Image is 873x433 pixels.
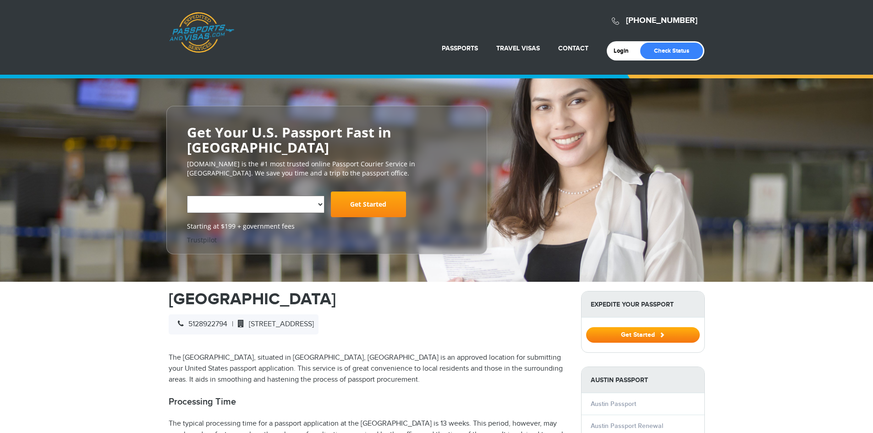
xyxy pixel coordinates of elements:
span: 5128922794 [173,320,227,329]
a: Login [614,47,635,55]
p: [DOMAIN_NAME] is the #1 most trusted online Passport Courier Service in [GEOGRAPHIC_DATA]. We sav... [187,159,467,178]
h1: [GEOGRAPHIC_DATA] [169,291,567,307]
h2: Processing Time [169,396,567,407]
a: Austin Passport Renewal [591,422,663,430]
h2: Get Your U.S. Passport Fast in [GEOGRAPHIC_DATA] [187,125,467,155]
span: [STREET_ADDRESS] [233,320,314,329]
a: Check Status [640,43,703,59]
a: Passports & [DOMAIN_NAME] [169,12,234,53]
a: Trustpilot [187,236,217,244]
p: The [GEOGRAPHIC_DATA], situated in [GEOGRAPHIC_DATA], [GEOGRAPHIC_DATA] is an approved location f... [169,352,567,385]
a: Austin Passport [591,400,636,408]
a: Contact [558,44,588,52]
strong: Austin Passport [582,367,704,393]
span: Starting at $199 + government fees [187,222,467,231]
strong: Expedite Your Passport [582,291,704,318]
a: Travel Visas [496,44,540,52]
div: | [169,314,318,334]
button: Get Started [586,327,700,343]
a: Passports [442,44,478,52]
a: [PHONE_NUMBER] [626,16,697,26]
a: Get Started [331,192,406,217]
a: Get Started [586,331,700,338]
